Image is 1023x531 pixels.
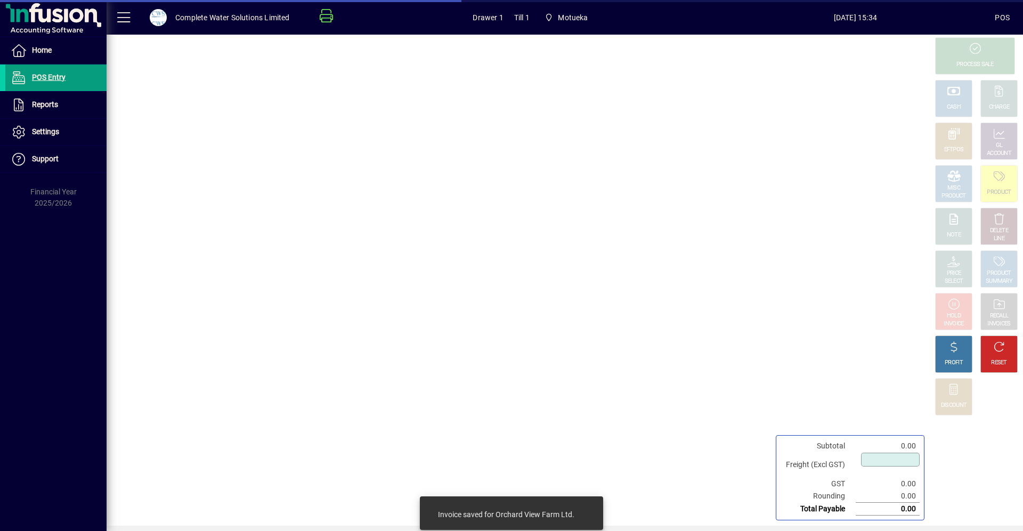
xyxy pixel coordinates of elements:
span: POS Entry [32,73,66,81]
a: Home [5,37,107,64]
span: Till 1 [514,9,530,26]
div: ACCOUNT [987,150,1011,158]
div: MISC [947,184,960,192]
td: 0.00 [856,490,920,503]
div: RESET [991,359,1007,367]
div: CHARGE [989,103,1010,111]
div: HOLD [947,312,961,320]
td: Freight (Excl GST) [781,452,856,478]
span: [DATE] 15:34 [716,9,995,26]
td: Total Payable [781,503,856,516]
a: Settings [5,119,107,145]
div: PRICE [947,269,961,277]
td: GST [781,478,856,490]
span: Settings [32,127,59,136]
span: Drawer 1 [473,9,503,26]
span: Motueka [540,8,592,27]
div: PRODUCT [987,269,1011,277]
div: SUMMARY [986,277,1012,285]
a: Reports [5,92,107,118]
div: PROCESS SALE [956,61,994,69]
a: Support [5,146,107,173]
td: 0.00 [856,503,920,516]
div: PRODUCT [987,189,1011,197]
div: INVOICES [987,320,1010,328]
div: DISCOUNT [941,402,967,410]
div: PROFIT [945,359,963,367]
span: Reports [32,100,58,109]
div: INVOICE [944,320,963,328]
span: Home [32,46,52,54]
div: CASH [947,103,961,111]
div: PRODUCT [941,192,965,200]
div: DELETE [990,227,1008,235]
td: 0.00 [856,440,920,452]
div: NOTE [947,231,961,239]
div: POS [995,9,1010,26]
span: Support [32,154,59,163]
td: Subtotal [781,440,856,452]
div: SELECT [945,277,963,285]
div: Invoice saved for Orchard View Farm Ltd. [438,509,574,520]
button: Profile [141,8,175,27]
div: EFTPOS [944,146,964,154]
div: Complete Water Solutions Limited [175,9,290,26]
div: RECALL [990,312,1009,320]
div: GL [996,142,1003,150]
td: Rounding [781,490,856,503]
span: Motueka [558,9,588,26]
td: 0.00 [856,478,920,490]
div: LINE [994,235,1004,243]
